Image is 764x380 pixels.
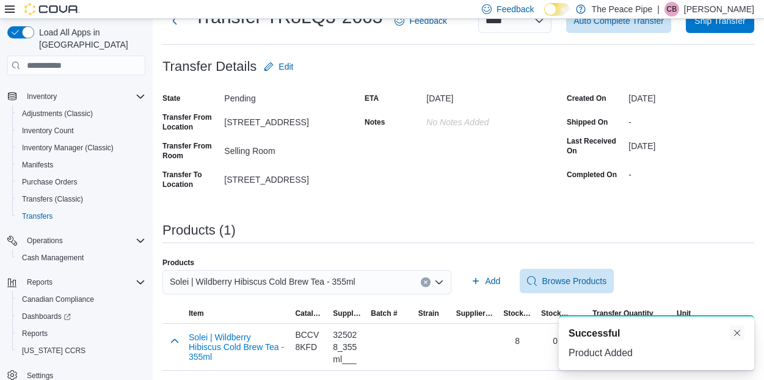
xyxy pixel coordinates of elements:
[371,309,397,318] span: Batch #
[17,158,58,172] a: Manifests
[224,89,350,103] div: Pending
[328,304,366,323] button: Supplier SKU
[17,106,145,121] span: Adjustments (Classic)
[567,170,617,180] label: Completed On
[22,126,74,136] span: Inventory Count
[17,309,145,324] span: Dashboards
[27,92,57,101] span: Inventory
[17,326,145,341] span: Reports
[162,9,187,33] button: Next
[2,88,150,105] button: Inventory
[12,139,150,156] button: Inventory Manager (Classic)
[17,192,145,206] span: Transfers (Classic)
[536,304,574,323] button: Stock at Destination
[333,329,361,365] div: 325028_355ml___
[12,156,150,174] button: Manifests
[434,277,444,287] button: Open list of options
[22,211,53,221] span: Transfers
[259,54,298,79] button: Edit
[667,2,677,16] span: CB
[22,177,78,187] span: Purchase Orders
[278,60,293,73] span: Edit
[17,192,88,206] a: Transfers (Classic)
[421,277,431,287] button: Clear input
[418,309,439,318] span: Strain
[27,236,63,246] span: Operations
[333,309,361,318] span: Supplier SKU
[730,326,744,340] button: Dismiss toast
[170,274,355,289] span: Solei | Wildberry Hibiscus Cold Brew Tea - 355ml
[569,326,744,341] div: Notification
[17,175,145,189] span: Purchase Orders
[162,141,219,161] label: Transfer From Room
[295,329,323,353] div: BCCV8KFD
[17,250,89,265] a: Cash Management
[498,304,536,323] button: Stock at Source
[17,292,145,307] span: Canadian Compliance
[22,294,94,304] span: Canadian Compliance
[409,15,446,27] span: Feedback
[17,209,145,224] span: Transfers
[17,209,57,224] a: Transfers
[22,233,145,248] span: Operations
[184,304,290,323] button: Item
[456,309,494,318] span: Supplier License
[486,275,501,287] span: Add
[290,304,328,323] button: Catalog SKU
[17,292,99,307] a: Canadian Compliance
[22,329,48,338] span: Reports
[569,326,620,341] span: Successful
[628,136,754,151] div: [DATE]
[672,304,718,323] button: Unit
[497,3,534,15] span: Feedback
[628,89,754,103] div: [DATE]
[22,89,145,104] span: Inventory
[17,106,98,121] a: Adjustments (Classic)
[503,309,531,318] span: Stock at Source
[12,208,150,225] button: Transfers
[657,2,660,16] p: |
[162,93,180,103] label: State
[12,342,150,359] button: [US_STATE] CCRS
[27,277,53,287] span: Reports
[664,2,679,16] div: Chelsea Birnie
[2,232,150,249] button: Operations
[592,2,653,16] p: The Peace Pipe
[162,223,236,238] h3: Products (1)
[224,112,350,127] div: [STREET_ADDRESS]
[17,141,145,155] span: Inventory Manager (Classic)
[12,191,150,208] button: Transfers (Classic)
[22,233,68,248] button: Operations
[520,269,614,293] button: Browse Products
[189,309,204,318] span: Item
[162,59,256,74] h3: Transfer Details
[17,343,145,358] span: Washington CCRS
[162,170,219,189] label: Transfer To Location
[567,136,624,156] label: Last Received On
[22,89,62,104] button: Inventory
[12,308,150,325] a: Dashboards
[189,332,285,362] button: Solei | Wildberry Hibiscus Cold Brew Tea - 355ml
[295,309,323,318] span: Catalog SKU
[413,304,451,323] button: Strain
[466,269,506,293] button: Add
[12,174,150,191] button: Purchase Orders
[17,123,145,138] span: Inventory Count
[426,112,552,127] div: No Notes added
[569,346,744,360] div: Product Added
[544,3,570,16] input: Dark Mode
[12,122,150,139] button: Inventory Count
[17,158,145,172] span: Manifests
[17,343,90,358] a: [US_STATE] CCRS
[22,275,57,290] button: Reports
[22,312,71,321] span: Dashboards
[17,309,76,324] a: Dashboards
[567,93,606,103] label: Created On
[365,117,385,127] label: Notes
[22,160,53,170] span: Manifests
[542,275,606,287] span: Browse Products
[162,258,194,268] label: Products
[574,304,672,323] button: Transfer Quantity
[628,165,754,180] div: -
